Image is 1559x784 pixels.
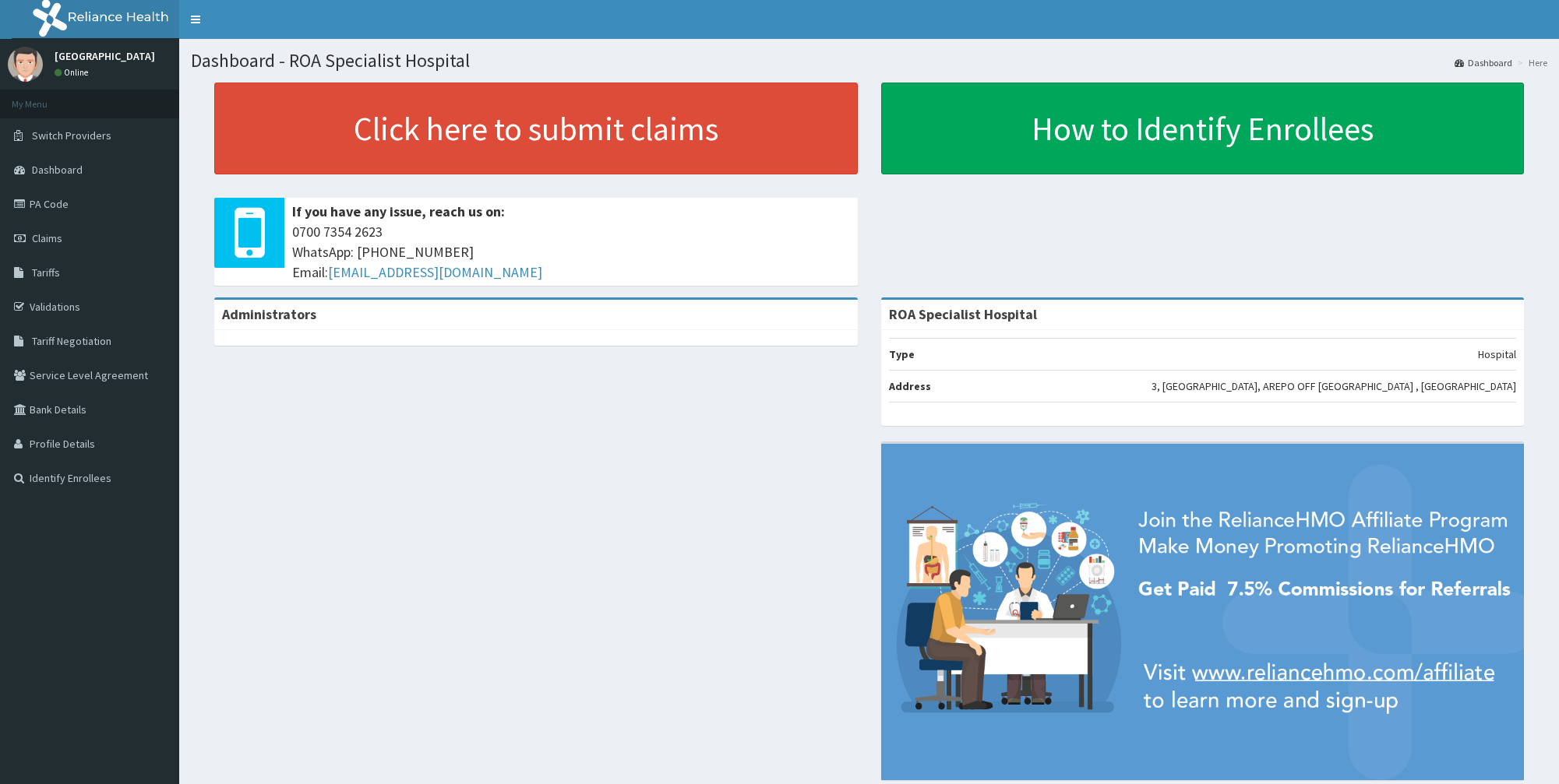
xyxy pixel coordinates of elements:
[32,128,111,142] span: Switch Providers
[292,222,850,282] span: 0700 7354 2623 WhatsApp: [PHONE_NUMBER] Email:
[55,51,155,62] p: [GEOGRAPHIC_DATA]
[32,163,83,177] span: Dashboard
[881,444,1525,780] img: provider-team-banner.png
[881,83,1525,174] a: How to Identify Enrollees
[889,305,1037,323] strong: ROA Specialist Hospital
[32,265,60,279] span: Tariffs
[328,263,542,281] a: [EMAIL_ADDRESS][DOMAIN_NAME]
[889,347,915,361] b: Type
[222,305,316,323] b: Administrators
[1152,378,1516,394] p: 3, [GEOGRAPHIC_DATA], AREPO OFF [GEOGRAPHIC_DATA] , [GEOGRAPHIC_DATA]
[55,67,92,78] a: Online
[1478,346,1516,362] p: Hospital
[1455,56,1512,69] a: Dashboard
[1514,56,1547,69] li: Here
[32,334,111,348] span: Tariff Negotiation
[191,51,1547,71] h1: Dashboard - ROA Specialist Hospital
[889,379,931,393] b: Address
[292,202,505,220] b: If you have any issue, reach us on:
[214,83,858,174] a: Click here to submit claims
[32,231,62,245] span: Claims
[8,47,43,82] img: User Image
